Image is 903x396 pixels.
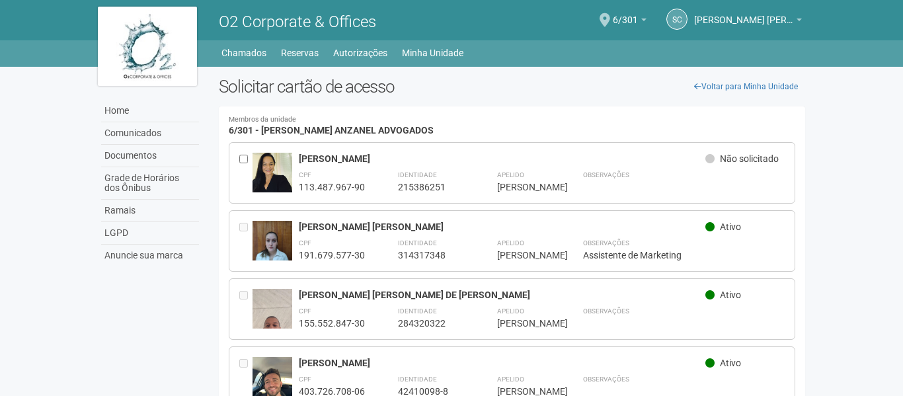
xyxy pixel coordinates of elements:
small: Membros da unidade [229,116,795,124]
div: 284320322 [398,317,464,329]
div: [PERSON_NAME] [PERSON_NAME] DE [PERSON_NAME] [299,289,705,301]
span: Não solicitado [720,153,779,164]
h2: Solicitar cartão de acesso [219,77,805,97]
a: Ramais [101,200,199,222]
a: Voltar para Minha Unidade [687,77,805,97]
strong: Apelido [497,171,524,178]
div: [PERSON_NAME] [497,181,550,193]
a: SC [666,9,687,30]
img: logo.jpg [98,7,197,86]
span: Ativo [720,221,741,232]
div: Assistente de Marketing [583,249,785,261]
strong: Identidade [398,239,437,247]
strong: Identidade [398,376,437,383]
div: 191.679.577-30 [299,249,365,261]
strong: Apelido [497,239,524,247]
span: Ativo [720,358,741,368]
a: Comunicados [101,122,199,145]
span: Simone Cristina Sanches Anzanel [694,2,793,25]
div: 314317348 [398,249,464,261]
div: Entre em contato com a Aministração para solicitar o cancelamento ou 2a via [239,221,253,261]
a: LGPD [101,222,199,245]
div: [PERSON_NAME] [PERSON_NAME] [299,221,705,233]
div: [PERSON_NAME] [299,153,705,165]
strong: CPF [299,376,311,383]
a: Documentos [101,145,199,167]
strong: CPF [299,307,311,315]
strong: CPF [299,171,311,178]
a: Home [101,100,199,122]
strong: Apelido [497,307,524,315]
strong: Observações [583,376,629,383]
span: 6/301 [613,2,638,25]
a: 6/301 [613,17,647,27]
div: 215386251 [398,181,464,193]
a: [PERSON_NAME] [PERSON_NAME] Anzanel [694,17,802,27]
div: [PERSON_NAME] [497,317,550,329]
img: user.jpg [253,289,292,360]
a: Anuncie sua marca [101,245,199,266]
a: Chamados [221,44,266,62]
strong: Observações [583,239,629,247]
strong: CPF [299,239,311,247]
strong: Observações [583,307,629,315]
div: [PERSON_NAME] [299,357,705,369]
a: Autorizações [333,44,387,62]
div: 155.552.847-30 [299,317,365,329]
span: O2 Corporate & Offices [219,13,376,31]
a: Grade de Horários dos Ônibus [101,167,199,200]
a: Reservas [281,44,319,62]
strong: Identidade [398,171,437,178]
strong: Identidade [398,307,437,315]
div: [PERSON_NAME] [497,249,550,261]
img: user.jpg [253,221,292,274]
h4: 6/301 - [PERSON_NAME] ANZANEL ADVOGADOS [229,116,795,136]
img: user.jpg [253,153,292,192]
span: Ativo [720,290,741,300]
div: Entre em contato com a Aministração para solicitar o cancelamento ou 2a via [239,289,253,329]
strong: Apelido [497,376,524,383]
div: 113.487.967-90 [299,181,365,193]
a: Minha Unidade [402,44,463,62]
strong: Observações [583,171,629,178]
